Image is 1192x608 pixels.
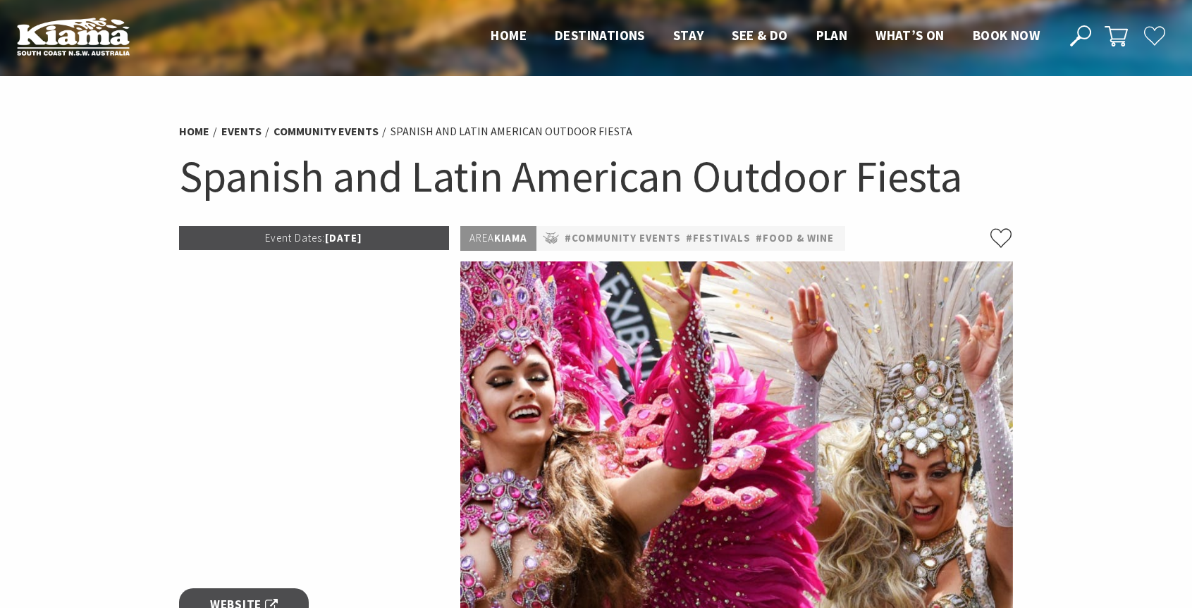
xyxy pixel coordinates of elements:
span: Plan [816,27,848,44]
span: Area [469,231,494,244]
h1: Spanish and Latin American Outdoor Fiesta [179,148,1014,205]
p: Kiama [460,226,536,251]
span: Home [491,27,527,44]
span: See & Do [732,27,787,44]
nav: Main Menu [477,25,1054,48]
span: Event Dates: [265,231,325,244]
a: Home [179,124,209,139]
a: Community Events [274,124,379,139]
span: What’s On [875,27,945,44]
a: Events [221,124,262,139]
p: [DATE] [179,226,450,250]
a: #Festivals [686,230,751,247]
span: Stay [673,27,704,44]
a: #Community Events [565,230,681,247]
span: Destinations [555,27,645,44]
img: Kiama Logo [17,17,130,56]
a: #Food & Wine [756,230,834,247]
li: Spanish and Latin American Outdoor Fiesta [391,123,632,141]
span: Book now [973,27,1040,44]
